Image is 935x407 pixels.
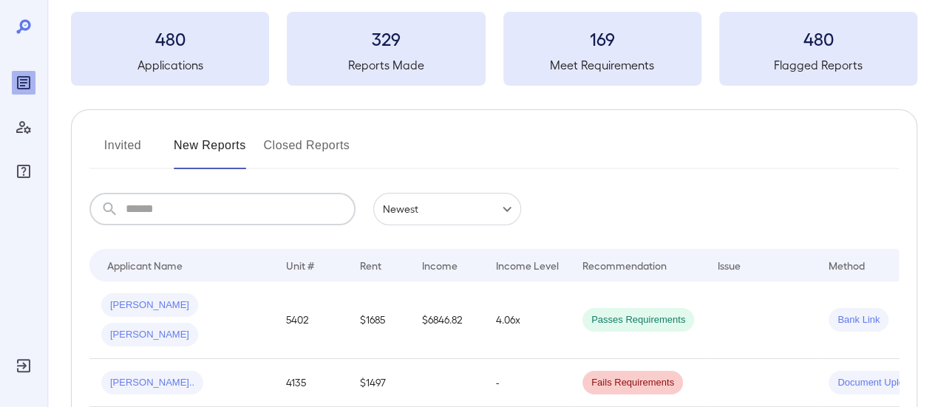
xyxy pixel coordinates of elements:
div: FAQ [12,160,35,183]
summary: 480Applications329Reports Made169Meet Requirements480Flagged Reports [71,12,917,86]
td: 5402 [274,281,348,359]
div: Manage Users [12,115,35,139]
span: [PERSON_NAME] [101,298,198,312]
td: 4135 [274,359,348,407]
button: Invited [89,134,156,169]
div: Issue [718,256,741,274]
h5: Reports Made [287,56,485,74]
div: Income Level [496,256,559,274]
h5: Meet Requirements [503,56,701,74]
h5: Applications [71,56,269,74]
span: [PERSON_NAME].. [101,376,203,390]
td: $1685 [348,281,410,359]
h3: 480 [71,27,269,50]
h5: Flagged Reports [719,56,917,74]
td: 4.06x [484,281,571,359]
span: Document Upload [829,376,923,390]
button: Closed Reports [264,134,350,169]
button: New Reports [174,134,246,169]
span: Fails Requirements [582,376,683,390]
div: Log Out [12,354,35,377]
span: [PERSON_NAME] [101,328,198,342]
td: - [484,359,571,407]
div: Rent [360,256,384,274]
div: Newest [373,193,521,225]
h3: 329 [287,27,485,50]
div: Income [422,256,458,274]
div: Recommendation [582,256,667,274]
div: Method [829,256,865,274]
td: $6846.82 [410,281,484,359]
div: Unit # [286,256,314,274]
div: Reports [12,71,35,95]
span: Passes Requirements [582,313,694,327]
td: $1497 [348,359,410,407]
h3: 169 [503,27,701,50]
div: Applicant Name [107,256,183,274]
h3: 480 [719,27,917,50]
span: Bank Link [829,313,888,327]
